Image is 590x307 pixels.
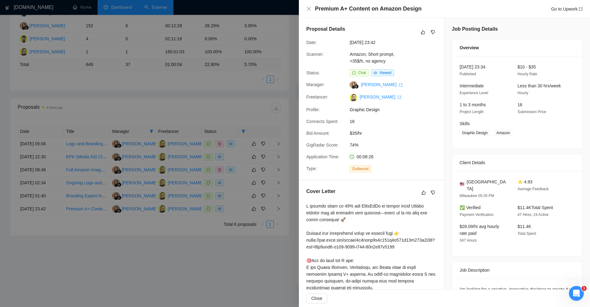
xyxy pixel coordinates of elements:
[460,182,464,186] img: 🇺🇸
[460,102,486,107] span: 1 to 3 months
[460,110,483,114] span: Project Length
[460,224,499,236] span: $28.09/hr avg hourly rate paid
[460,154,575,171] div: Client Details
[356,154,374,159] span: 00:08:26
[361,82,403,87] a: [PERSON_NAME] export
[350,39,443,46] span: [DATE] 23:42
[518,91,528,95] span: Hourly
[518,72,537,76] span: Hourly Rate
[315,5,422,13] h4: Premium A+ Content on Amazon Design
[467,178,508,192] span: [GEOGRAPHIC_DATA]
[460,121,470,126] span: Skills
[306,119,339,124] span: Connects Spent:
[306,70,320,75] span: Status:
[518,83,561,88] span: Less than 30 hrs/week
[306,143,339,147] span: GigRadar Score:
[350,94,357,101] img: c1ANJdDIEFa5DN5yolPp7_u0ZhHZCEfhnwVqSjyrCV9hqZg5SCKUb7hD_oUrqvcJOM
[306,293,327,303] button: Close
[306,94,328,99] span: Freelancer:
[518,187,549,191] span: Average Feedback
[460,213,493,217] span: Payment Verification
[306,166,317,171] span: Type:
[518,231,536,236] span: Total Spent
[374,71,377,75] span: eye
[350,130,443,137] span: $35/hr
[306,25,345,33] h5: Proposal Details
[551,7,583,11] a: Go to Upworkexport
[429,29,437,36] button: dislike
[460,194,494,198] span: Milwaukee 05:35 PM
[306,154,339,159] span: Application Time:
[460,72,476,76] span: Published
[569,286,584,301] iframe: Intercom live chat
[518,102,522,107] span: 16
[460,129,490,136] span: Graphic Design
[350,142,443,148] span: 74%
[306,131,330,136] span: Bid Amount:
[419,29,427,36] button: like
[429,189,437,196] button: dislike
[399,83,403,87] span: export
[421,30,425,35] span: like
[306,40,317,45] span: Date:
[420,189,427,196] button: like
[306,6,311,11] span: close
[452,25,498,33] h5: Job Posting Details
[350,106,443,113] span: Graphic Design
[494,129,513,136] span: Amazon
[350,52,394,64] a: Amazon, Short prompt, >35$/h, no agency
[306,82,325,87] span: Manager:
[422,190,426,195] span: like
[518,213,548,217] span: 47 Hires, 24 Active
[350,118,443,125] span: 16
[354,84,359,89] img: gigradar-bm.png
[360,94,401,99] a: [PERSON_NAME] export
[582,286,587,291] span: 1
[306,6,311,11] button: Close
[579,7,583,11] span: export
[350,155,354,159] span: clock-circle
[352,71,356,75] span: message
[379,71,391,75] span: Viewed
[311,295,322,302] span: Close
[460,44,479,51] span: Overview
[518,205,553,210] span: $11.4K Total Spent
[460,83,484,88] span: Intermediate
[306,52,324,57] span: Scanner:
[518,179,532,184] span: ⭐ 4.93
[460,64,485,69] span: [DATE] 23:34
[306,188,335,195] h5: Cover Letter
[431,190,435,195] span: dislike
[518,110,546,114] span: Submission Price
[518,64,536,69] span: $10 - $35
[518,224,531,229] span: $11.4K
[460,238,477,243] span: 347 Hours
[431,30,435,35] span: dislike
[460,205,481,210] span: ✅ Verified
[460,262,575,278] div: Job Description
[358,71,366,75] span: Chat
[306,107,320,112] span: Profile:
[350,165,371,172] span: Outbound
[460,91,488,95] span: Experience Level
[398,95,401,99] span: export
